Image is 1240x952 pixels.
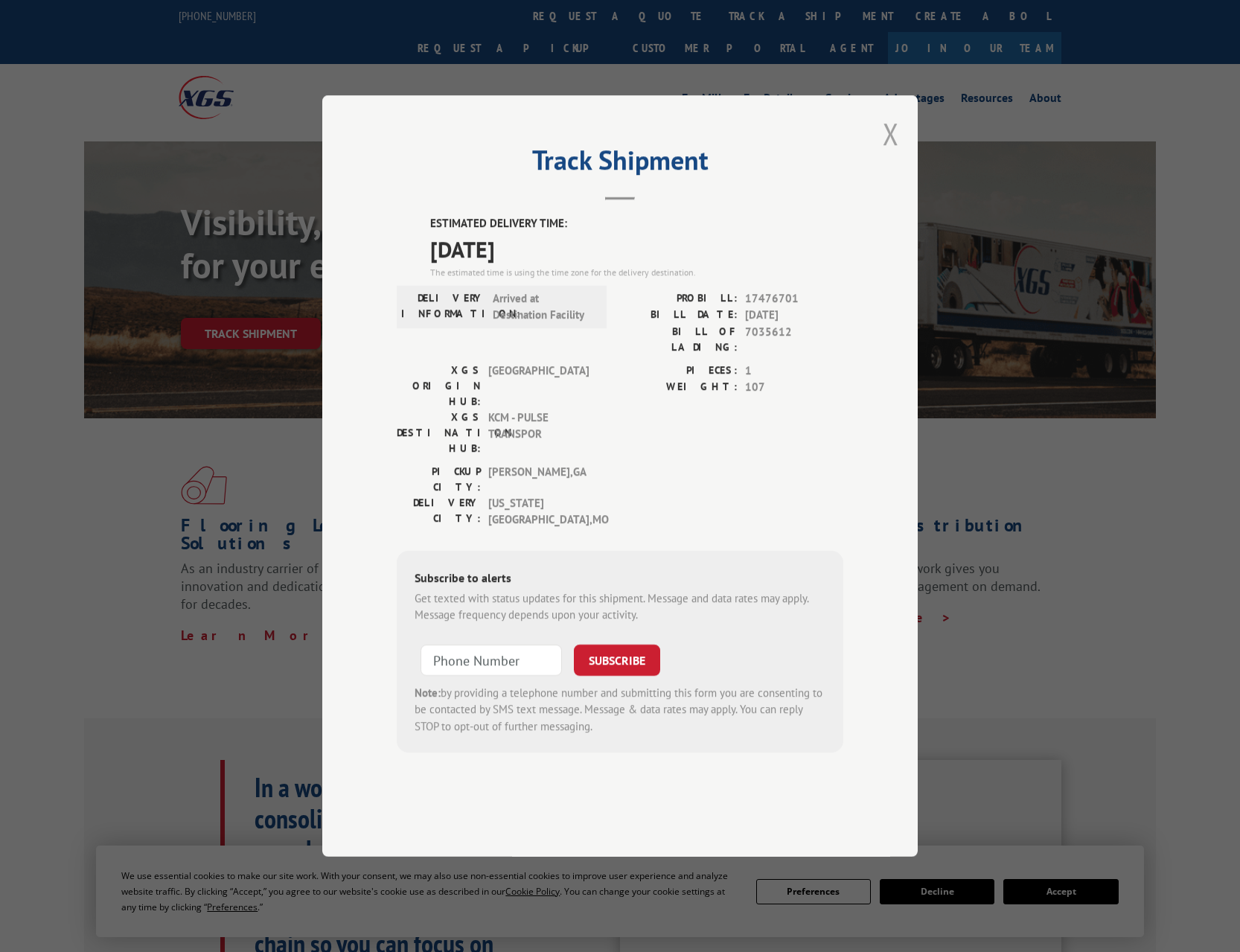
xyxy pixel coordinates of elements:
label: PICKUP CITY: [397,464,481,495]
span: 107 [745,379,843,396]
div: Get texted with status updates for this shipment. Message and data rates may apply. Message frequ... [415,590,825,624]
span: 7035612 [745,324,843,355]
input: Phone Number [421,645,562,676]
span: [DATE] [745,307,843,324]
span: [GEOGRAPHIC_DATA] [488,362,589,409]
label: BILL DATE: [620,307,738,324]
div: The estimated time is using the time zone for the delivery destination. [430,266,843,279]
span: 17476701 [745,290,843,307]
h2: Track Shipment [397,150,843,178]
label: WEIGHT: [620,379,738,396]
label: ESTIMATED DELIVERY TIME: [430,215,843,232]
label: PIECES: [620,362,738,380]
span: [DATE] [430,232,843,266]
button: SUBSCRIBE [574,645,660,676]
strong: Note: [415,686,441,700]
div: by providing a telephone number and submitting this form you are consenting to be contacted by SM... [415,685,825,735]
span: KCM - PULSE TRANSPOR [488,409,589,456]
label: XGS DESTINATION HUB: [397,409,481,456]
label: PROBILL: [620,290,738,307]
span: [US_STATE][GEOGRAPHIC_DATA] , MO [488,495,589,528]
label: XGS ORIGIN HUB: [397,362,481,409]
label: BILL OF LADING: [620,324,738,355]
label: DELIVERY CITY: [397,495,481,528]
span: 1 [745,362,843,380]
button: Close modal [883,114,899,153]
label: DELIVERY INFORMATION: [401,290,485,324]
span: Arrived at Destination Facility [493,290,593,324]
span: [PERSON_NAME] , GA [488,464,589,495]
div: Subscribe to alerts [415,569,825,590]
